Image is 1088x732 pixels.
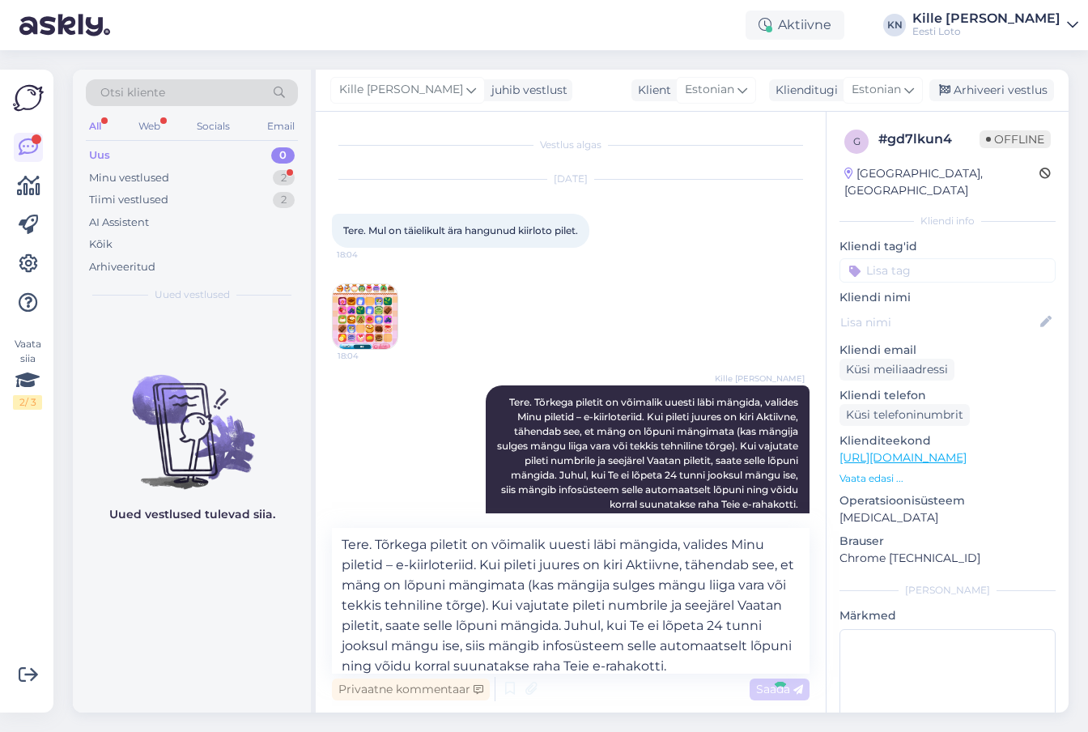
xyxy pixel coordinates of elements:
[912,12,1078,38] a: Kille [PERSON_NAME]Eesti Loto
[839,258,1056,283] input: Lisa tag
[109,506,275,523] p: Uued vestlused tulevad siia.
[839,583,1056,598] div: [PERSON_NAME]
[912,12,1060,25] div: Kille [PERSON_NAME]
[878,130,980,149] div: # gd7lkun4
[332,138,810,152] div: Vestlus algas
[13,395,42,410] div: 2 / 3
[844,165,1039,199] div: [GEOGRAPHIC_DATA], [GEOGRAPHIC_DATA]
[839,404,970,426] div: Küsi telefoninumbrit
[485,82,567,99] div: juhib vestlust
[89,170,169,186] div: Minu vestlused
[631,82,671,99] div: Klient
[135,116,164,137] div: Web
[155,287,230,302] span: Uued vestlused
[273,192,295,208] div: 2
[89,259,155,275] div: Arhiveeritud
[332,172,810,186] div: [DATE]
[89,147,110,164] div: Uus
[839,214,1056,228] div: Kliendi info
[839,450,967,465] a: [URL][DOMAIN_NAME]
[839,238,1056,255] p: Kliendi tag'id
[840,313,1037,331] input: Lisa nimi
[852,81,901,99] span: Estonian
[912,25,1060,38] div: Eesti Loto
[13,83,44,113] img: Askly Logo
[839,387,1056,404] p: Kliendi telefon
[86,116,104,137] div: All
[839,550,1056,567] p: Chrome [TECHNICAL_ID]
[839,533,1056,550] p: Brauser
[193,116,233,137] div: Socials
[839,342,1056,359] p: Kliendi email
[746,11,844,40] div: Aktiivne
[839,471,1056,486] p: Vaata edasi ...
[839,509,1056,526] p: [MEDICAL_DATA]
[89,215,149,231] div: AI Assistent
[343,224,578,236] span: Tere. Mul on täielikult ära hangunud kiirloto pilet.
[497,396,801,539] span: Tere. Tõrkega piletit on võimalik uuesti läbi mängida, valides Minu piletid – e-kiirloteriid. Kui...
[339,81,463,99] span: Kille [PERSON_NAME]
[839,492,1056,509] p: Operatsioonisüsteem
[271,147,295,164] div: 0
[337,249,397,261] span: 18:04
[839,359,954,381] div: Küsi meiliaadressi
[685,81,734,99] span: Estonian
[333,284,397,349] img: Attachment
[100,84,165,101] span: Otsi kliente
[853,135,861,147] span: g
[839,432,1056,449] p: Klienditeekond
[89,192,168,208] div: Tiimi vestlused
[264,116,298,137] div: Email
[839,289,1056,306] p: Kliendi nimi
[769,82,838,99] div: Klienditugi
[839,607,1056,624] p: Märkmed
[13,337,42,410] div: Vaata siia
[715,372,805,385] span: Kille [PERSON_NAME]
[929,79,1054,101] div: Arhiveeri vestlus
[980,130,1051,148] span: Offline
[883,14,906,36] div: KN
[338,350,398,362] span: 18:04
[73,346,311,492] img: No chats
[273,170,295,186] div: 2
[89,236,113,253] div: Kõik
